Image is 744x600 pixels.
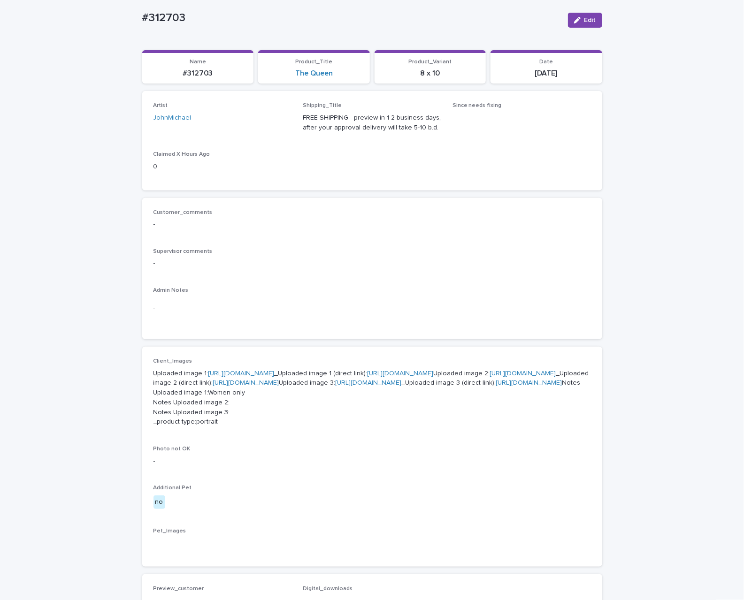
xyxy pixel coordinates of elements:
[148,69,248,78] p: #312703
[153,528,186,534] span: Pet_Images
[153,152,210,157] span: Claimed X Hours Ago
[213,380,279,386] a: [URL][DOMAIN_NAME]
[153,220,591,229] p: -
[153,358,192,364] span: Client_Images
[453,113,591,123] p: -
[142,11,560,25] p: #312703
[153,495,165,509] div: no
[303,113,441,133] p: FREE SHIPPING - preview in 1-2 business days, after your approval delivery will take 5-10 b.d.
[490,370,556,377] a: [URL][DOMAIN_NAME]
[153,456,591,466] p: -
[190,59,206,65] span: Name
[539,59,553,65] span: Date
[380,69,481,78] p: 8 x 10
[336,380,402,386] a: [URL][DOMAIN_NAME]
[368,370,434,377] a: [URL][DOMAIN_NAME]
[295,59,332,65] span: Product_Title
[153,162,292,172] p: 0
[568,13,602,28] button: Edit
[153,210,213,215] span: Customer_comments
[408,59,452,65] span: Product_Variant
[153,258,591,268] p: -
[584,17,596,23] span: Edit
[496,69,597,78] p: [DATE]
[496,380,562,386] a: [URL][DOMAIN_NAME]
[153,288,189,293] span: Admin Notes
[453,103,502,108] span: Since needs fixing
[153,586,204,592] span: Preview_customer
[153,249,213,254] span: Supervisor comments
[303,103,342,108] span: Shipping_Title
[208,370,275,377] a: [URL][DOMAIN_NAME]
[153,369,591,427] p: Uploaded image 1: _Uploaded image 1 (direct link): Uploaded image 2: _Uploaded image 2 (direct li...
[153,446,191,452] span: Photo not OK
[295,69,333,78] a: The Queen
[153,113,192,123] a: JohnMichael
[153,103,168,108] span: Artist
[153,304,591,314] p: -
[303,586,353,592] span: Digital_downloads
[153,538,591,548] p: -
[153,485,192,491] span: Additional Pet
